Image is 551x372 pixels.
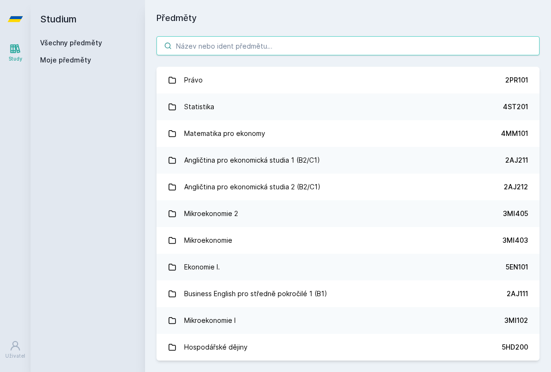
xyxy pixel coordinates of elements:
[184,97,214,116] div: Statistika
[506,262,528,272] div: 5EN101
[184,71,203,90] div: Právo
[505,75,528,85] div: 2PR101
[501,129,528,138] div: 4MM101
[505,155,528,165] div: 2AJ211
[156,147,540,174] a: Angličtina pro ekonomická studia 1 (B2/C1) 2AJ211
[156,280,540,307] a: Business English pro středně pokročilé 1 (B1) 2AJ111
[2,335,29,364] a: Uživatel
[156,11,540,25] h1: Předměty
[504,316,528,325] div: 3MI102
[184,258,220,277] div: Ekonomie I.
[184,204,238,223] div: Mikroekonomie 2
[156,93,540,120] a: Statistika 4ST201
[5,352,25,360] div: Uživatel
[156,174,540,200] a: Angličtina pro ekonomická studia 2 (B2/C1) 2AJ212
[156,67,540,93] a: Právo 2PR101
[503,102,528,112] div: 4ST201
[502,236,528,245] div: 3MI403
[184,338,248,357] div: Hospodářské dějiny
[502,342,528,352] div: 5HD200
[184,231,232,250] div: Mikroekonomie
[156,120,540,147] a: Matematika pro ekonomy 4MM101
[184,284,327,303] div: Business English pro středně pokročilé 1 (B1)
[156,36,540,55] input: Název nebo ident předmětu…
[156,307,540,334] a: Mikroekonomie I 3MI102
[156,227,540,254] a: Mikroekonomie 3MI403
[156,200,540,227] a: Mikroekonomie 2 3MI405
[9,55,22,62] div: Study
[507,289,528,299] div: 2AJ111
[40,55,91,65] span: Moje předměty
[156,334,540,361] a: Hospodářské dějiny 5HD200
[184,151,320,170] div: Angličtina pro ekonomická studia 1 (B2/C1)
[503,209,528,218] div: 3MI405
[2,38,29,67] a: Study
[40,39,102,47] a: Všechny předměty
[184,124,265,143] div: Matematika pro ekonomy
[504,182,528,192] div: 2AJ212
[184,311,236,330] div: Mikroekonomie I
[156,254,540,280] a: Ekonomie I. 5EN101
[184,177,321,196] div: Angličtina pro ekonomická studia 2 (B2/C1)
